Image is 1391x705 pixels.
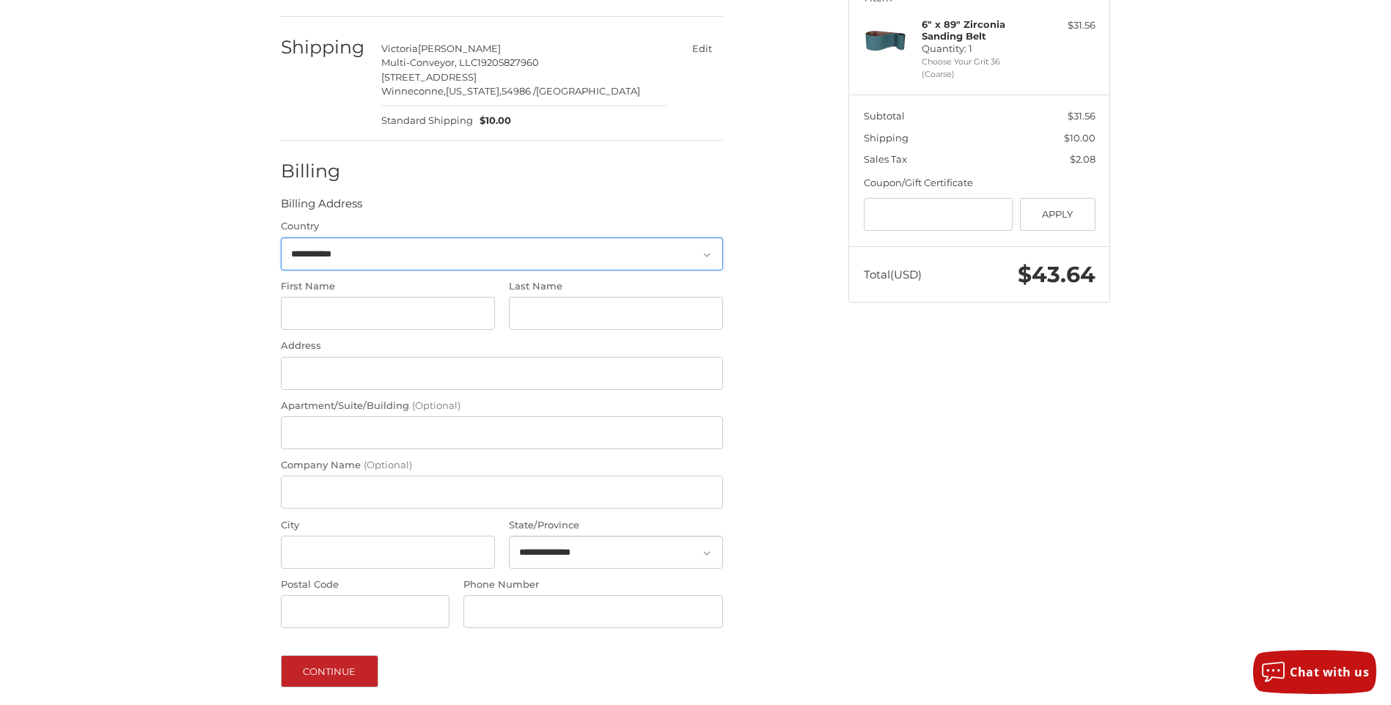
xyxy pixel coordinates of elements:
[418,43,501,54] span: [PERSON_NAME]
[864,198,1013,231] input: Gift Certificate or Coupon Code
[864,132,909,144] span: Shipping
[473,114,512,128] span: $10.00
[381,43,418,54] span: Victoria
[922,18,1034,54] h4: Quantity: 1
[509,279,723,294] label: Last Name
[446,85,502,97] span: [US_STATE],
[536,85,640,97] span: [GEOGRAPHIC_DATA]
[281,219,723,234] label: Country
[381,85,446,97] span: Winneconne,
[477,56,539,68] span: 19205827960
[381,114,473,128] span: Standard Shipping
[364,459,412,470] small: (Optional)
[509,518,723,533] label: State/Province
[281,339,723,353] label: Address
[281,655,378,687] button: Continue
[1068,110,1095,122] span: $31.56
[864,176,1095,191] div: Coupon/Gift Certificate
[381,71,477,83] span: [STREET_ADDRESS]
[281,279,495,294] label: First Name
[1020,198,1095,231] button: Apply
[281,458,723,473] label: Company Name
[381,56,477,68] span: Multi-Conveyor, LLC
[281,577,449,592] label: Postal Code
[1290,664,1369,680] span: Chat with us
[1038,18,1095,33] div: $31.56
[412,399,460,411] small: (Optional)
[281,196,362,219] legend: Billing Address
[1018,261,1095,288] span: $43.64
[281,518,495,533] label: City
[864,267,922,281] span: Total (USD)
[864,153,907,165] span: Sales Tax
[463,577,723,592] label: Phone Number
[680,38,723,59] button: Edit
[1064,132,1095,144] span: $10.00
[864,110,905,122] span: Subtotal
[502,85,536,97] span: 54986 /
[1070,153,1095,165] span: $2.08
[922,56,1034,80] li: Choose Your Grit 36 (Coarse)
[281,160,367,182] h2: Billing
[922,18,1005,42] strong: 6" x 89" Zirconia Sanding Belt
[1253,650,1376,694] button: Chat with us
[281,399,723,413] label: Apartment/Suite/Building
[281,36,367,59] h2: Shipping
